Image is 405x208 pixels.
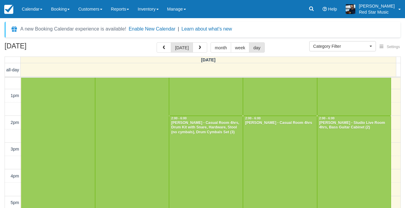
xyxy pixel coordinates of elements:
span: all-day [6,67,19,72]
div: [PERSON_NAME] - Casual Room 4hrs [245,121,315,125]
span: 2pm [11,120,19,125]
div: A new Booking Calendar experience is available! [20,25,126,33]
button: Category Filter [309,41,376,51]
span: 4pm [11,174,19,178]
span: 2:00 - 6:00 [171,117,187,120]
img: checkfront-main-nav-mini-logo.png [4,5,13,14]
span: Settings [387,45,400,49]
span: | [178,26,179,31]
h2: [DATE] [5,42,81,54]
button: [DATE] [171,42,193,53]
div: [PERSON_NAME] - Studio Live Room 4hrs, Bass Guitar Cabinet (2) [319,121,389,130]
button: Enable New Calendar [129,26,175,32]
span: 2:00 - 6:00 [319,117,335,120]
button: week [231,42,250,53]
span: 3pm [11,147,19,151]
button: day [249,42,264,53]
span: Category Filter [313,43,368,49]
p: [PERSON_NAME] [359,3,395,9]
div: [PERSON_NAME] - Casual Room 4hrs, Drum Kit with Snare, Hardware, Stool (no cymbals), Drum Cymbals... [171,121,241,135]
button: month [211,42,231,53]
span: 2:00 - 6:00 [245,117,261,120]
span: Help [328,7,337,11]
span: [DATE] [201,57,216,62]
button: Settings [376,43,403,51]
a: Learn about what's new [181,26,232,31]
img: A1 [346,4,355,14]
span: 1pm [11,93,19,98]
p: Red Star Music [359,9,395,15]
span: 5pm [11,200,19,205]
i: Help [323,7,327,11]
